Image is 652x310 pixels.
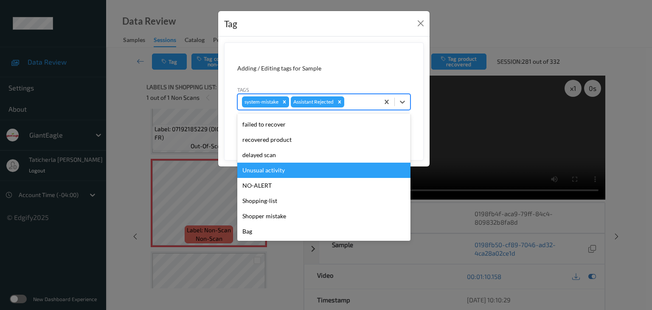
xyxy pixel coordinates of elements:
[237,163,410,178] div: Unusual activity
[335,96,344,107] div: Remove Assistant Rejected
[237,132,410,147] div: recovered product
[237,117,410,132] div: failed to recover
[237,178,410,193] div: NO-ALERT
[237,86,249,93] label: Tags
[242,96,280,107] div: system-mistake
[415,17,427,29] button: Close
[280,96,289,107] div: Remove system-mistake
[237,193,410,209] div: Shopping-list
[237,209,410,224] div: Shopper mistake
[237,64,410,73] div: Adding / Editing tags for Sample
[224,17,237,31] div: Tag
[237,224,410,239] div: Bag
[237,147,410,163] div: delayed scan
[291,96,335,107] div: Assistant Rejected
